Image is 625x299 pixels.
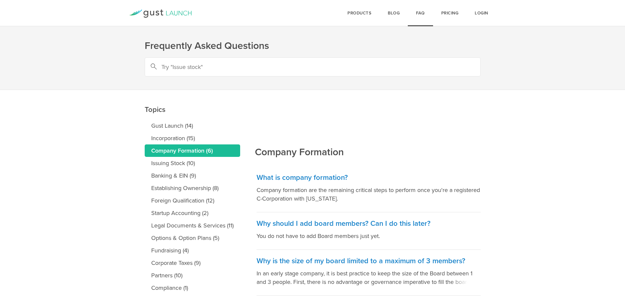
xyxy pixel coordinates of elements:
[145,169,240,182] a: Banking & EIN (9)
[145,269,240,282] a: Partners (10)
[145,232,240,244] a: Options & Option Plans (5)
[257,166,481,212] a: What is company formation? Company formation are the remaining critical steps to perform once you...
[145,194,240,207] a: Foreign Qualification (12)
[145,132,240,144] a: Incorporation (15)
[257,256,481,266] h3: Why is the size of my board limited to a maximum of 3 members?
[257,219,481,228] h3: Why should I add board members? Can I do this later?
[145,157,240,169] a: Issuing Stock (10)
[145,244,240,257] a: Fundraising (4)
[145,119,240,132] a: Gust Launch (14)
[255,101,344,159] h2: Company Formation
[145,207,240,219] a: Startup Accounting (2)
[145,39,481,53] h1: Frequently Asked Questions
[145,257,240,269] a: Corporate Taxes (9)
[257,186,481,203] p: Company formation are the remaining critical steps to perform once you're a registered C-Corporat...
[145,57,481,76] input: Try "Issue stock"
[257,173,481,182] h3: What is company formation?
[257,232,481,240] p: You do not have to add Board members just yet.
[145,282,240,294] a: Compliance (1)
[145,219,240,232] a: Legal Documents & Services (11)
[257,250,481,296] a: Why is the size of my board limited to a maximum of 3 members? In an early stage company, it is b...
[145,59,240,116] h2: Topics
[257,212,481,250] a: Why should I add board members? Can I do this later? You do not have to add Board members just yet.
[145,182,240,194] a: Establishing Ownership (8)
[145,144,240,157] a: Company Formation (6)
[257,269,481,286] p: In an early stage company, it is best practice to keep the size of the Board between 1 and 3 peop...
